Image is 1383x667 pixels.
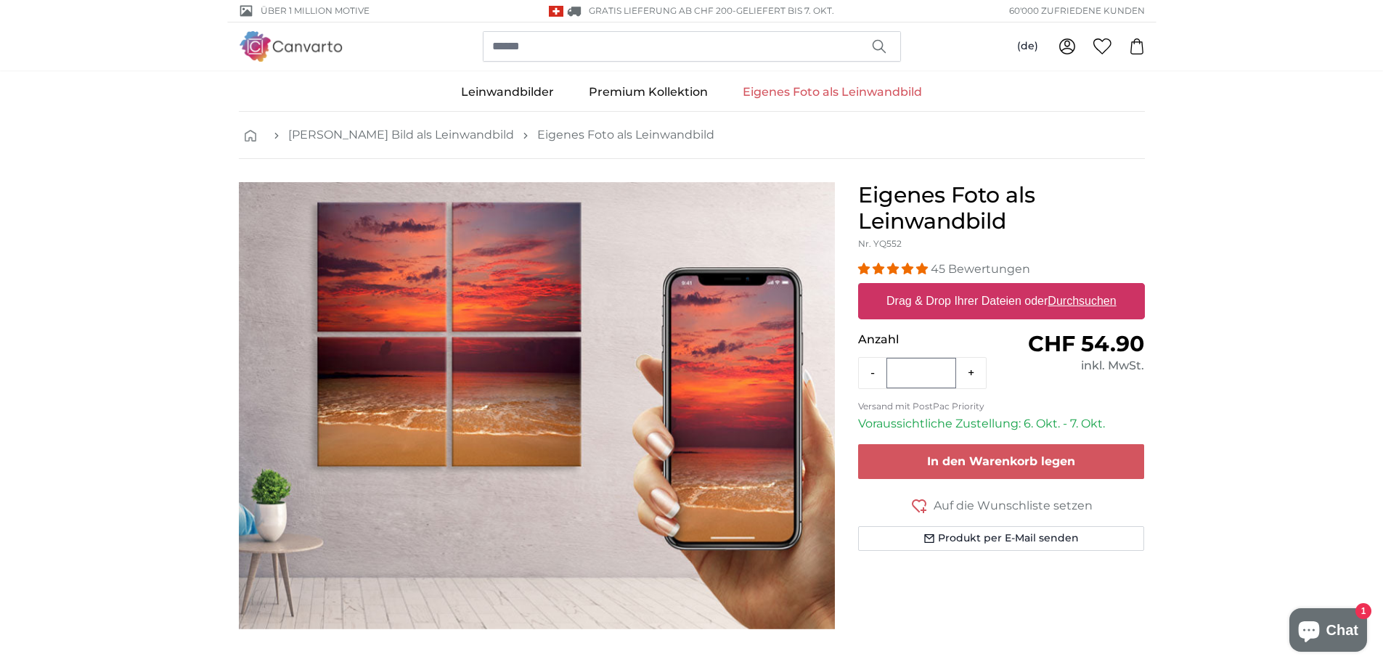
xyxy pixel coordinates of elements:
a: Leinwandbilder [444,73,571,111]
img: Canvarto [239,31,343,61]
button: Produkt per E-Mail senden [858,526,1145,551]
a: Premium Kollektion [571,73,725,111]
div: inkl. MwSt. [1001,357,1144,375]
span: - [733,5,834,16]
label: Drag & Drop Ihrer Dateien oder [881,287,1122,316]
h1: Eigenes Foto als Leinwandbild [858,182,1145,234]
button: - [859,359,886,388]
span: 4.93 stars [858,262,931,276]
span: Geliefert bis 7. Okt. [736,5,834,16]
span: 60'000 ZUFRIEDENE KUNDEN [1009,4,1145,17]
button: Auf die Wunschliste setzen [858,496,1145,515]
inbox-online-store-chat: Onlineshop-Chat von Shopify [1285,608,1371,655]
button: + [956,359,986,388]
div: 1 of 1 [239,182,835,629]
button: (de) [1005,33,1050,60]
p: Anzahl [858,331,1001,348]
img: Schweiz [549,6,563,17]
span: Auf die Wunschliste setzen [934,497,1093,515]
span: 45 Bewertungen [931,262,1030,276]
span: In den Warenkorb legen [927,454,1075,468]
img: personalised-canvas-print [239,182,835,629]
span: Über 1 Million Motive [261,4,370,17]
span: GRATIS Lieferung ab CHF 200 [589,5,733,16]
span: Nr. YQ552 [858,238,902,249]
a: Eigenes Foto als Leinwandbild [725,73,939,111]
a: Eigenes Foto als Leinwandbild [537,126,714,144]
span: CHF 54.90 [1028,330,1144,357]
button: In den Warenkorb legen [858,444,1145,479]
a: [PERSON_NAME] Bild als Leinwandbild [288,126,514,144]
u: Durchsuchen [1048,295,1116,307]
nav: breadcrumbs [239,112,1145,159]
p: Versand mit PostPac Priority [858,401,1145,412]
p: Voraussichtliche Zustellung: 6. Okt. - 7. Okt. [858,415,1145,433]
